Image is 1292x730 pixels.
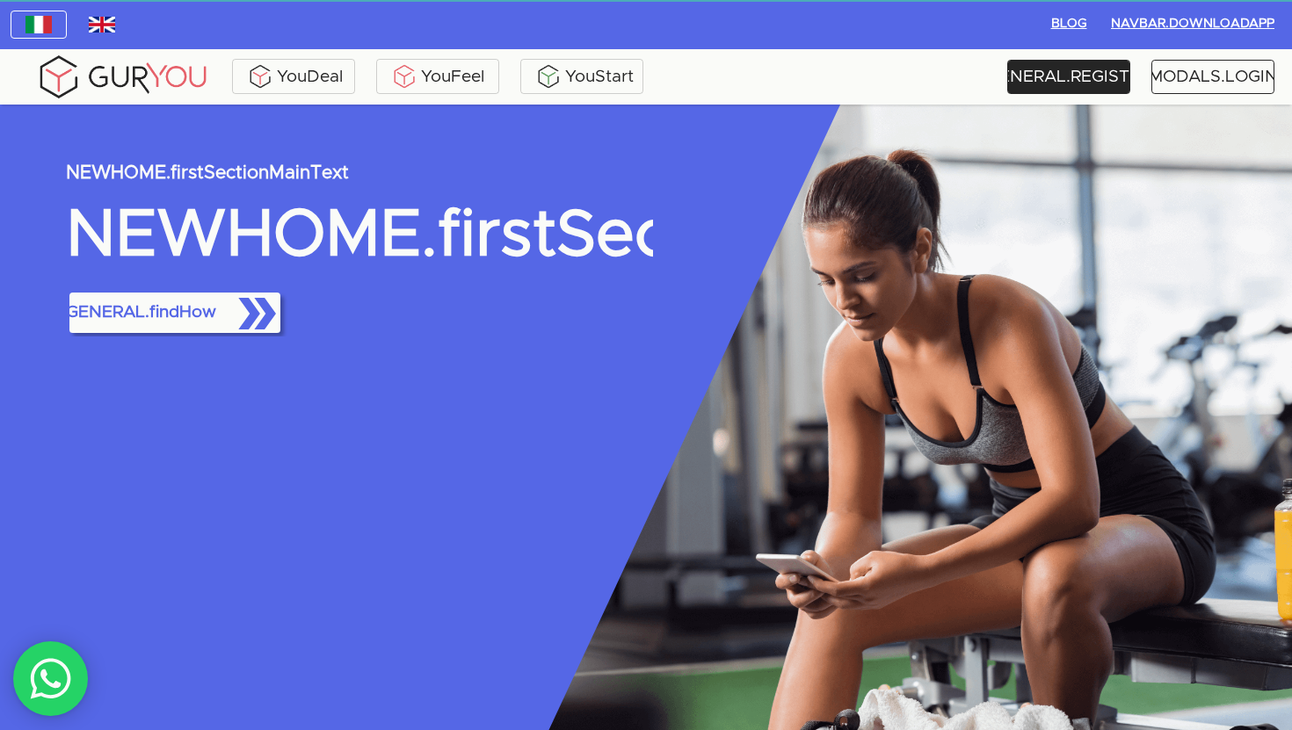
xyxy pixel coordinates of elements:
[376,59,499,94] a: YouFeel
[89,17,115,33] img: wDv7cRK3VHVvwAAACV0RVh0ZGF0ZTpjcmVhdGUAMjAxOC0wMy0yNVQwMToxNzoxMiswMDowMGv4vjwAAAAldEVYdGRhdGU6bW...
[520,59,643,94] a: YouStart
[1048,13,1090,35] span: BLOG
[1111,13,1274,35] span: NAVBAR.downloadApp
[1104,11,1281,39] button: NAVBAR.downloadApp
[76,285,273,341] span: GENERAL.findHow
[66,289,284,336] a: GENERAL.findHow
[69,293,280,333] button: GENERAL.findHow
[525,63,639,90] div: YouStart
[66,163,653,184] p: NEWHOME.firstSectionMainText
[391,63,417,90] img: KDuXBJLpDstiOJIlCPq11sr8c6VfEN1ke5YIAoPlCPqmrDPlQeIQgHlNqkP7FCiAKJQRHlC7RCaiHTHAlEEQLmFuo+mIt2xQB...
[66,200,653,271] p: NEWHOME.firstSectionSubText1 NEWHOME.firstSectionSubText3
[35,53,211,101] img: gyLogo01.5aaa2cff.png
[1041,11,1097,39] button: BLOG
[236,63,351,90] div: YouDeal
[29,657,73,701] img: whatsAppIcon.04b8739f.svg
[247,63,273,90] img: ALVAdSatItgsAAAAAElFTkSuQmCC
[232,59,355,94] a: YouDeal
[1151,60,1274,94] a: MODALS.LOGIN
[1007,60,1130,94] a: GENERAL.REGISTER
[381,63,495,90] div: YouFeel
[25,16,52,33] img: italy.83948c3f.jpg
[535,63,562,90] img: BxzlDwAAAAABJRU5ErkJggg==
